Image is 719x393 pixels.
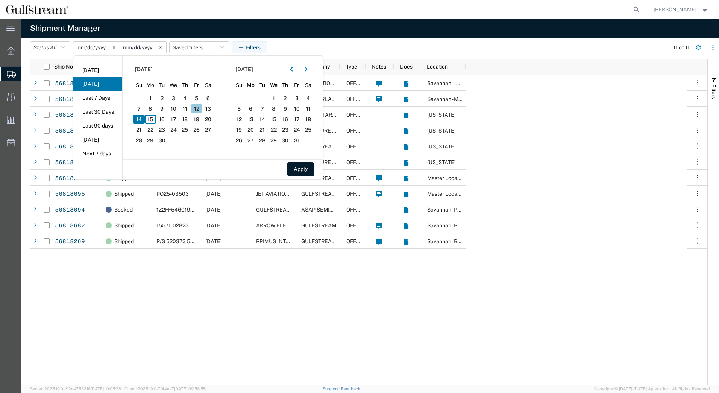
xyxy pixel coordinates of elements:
span: 28 [133,136,145,145]
li: Next 7 days [73,147,122,161]
span: Docs [400,64,413,70]
span: 18 [179,115,191,124]
span: Sa [202,81,214,89]
span: OFFLINE [346,175,368,181]
span: We [168,81,179,89]
li: [DATE] [73,77,122,91]
span: GULFSTREAM AEROSPACE COP. PS [256,207,344,213]
span: OFFLINE [346,159,368,165]
span: GULFSTREAM AEROSPACE CORPORATION [301,191,407,197]
span: Washington [427,159,456,165]
span: 4 [302,94,314,103]
span: ASAP SEMICONDUCTOR LLC [301,207,373,213]
span: OFFLINE [346,143,368,149]
span: SIGNATURE AVIATION [301,159,356,165]
a: 56818694 [55,204,85,216]
span: 4 [179,94,191,103]
li: Last 7 Days [73,91,122,105]
input: Not set [73,42,120,53]
span: Washington [427,143,456,149]
span: 29 [145,136,156,145]
a: 56818705 [55,125,85,137]
span: 23 [156,125,168,134]
span: 27 [202,125,214,134]
span: Shipped [114,218,134,233]
span: 28 [256,136,268,145]
span: ARROW ELECTRONICS [256,222,313,228]
span: 15 [145,115,156,124]
span: 2 [156,94,168,103]
span: 18 [302,115,314,124]
span: [DATE] [135,65,153,73]
span: 2 [279,94,291,103]
span: 15571-028236780-02305 [156,222,220,228]
span: 31 [291,136,303,145]
a: 56818695 [55,188,85,200]
span: Washington [427,112,456,118]
span: Filters [711,84,717,99]
li: [DATE] [73,133,122,147]
span: Sa [302,81,314,89]
span: Fr [191,81,202,89]
span: 24 [168,125,179,134]
span: Savannah - Bldg J [427,222,468,228]
span: 7 [256,104,268,113]
span: 8 [145,104,156,113]
li: Last 30 Days [73,105,122,119]
span: OFFLINE [346,207,368,213]
span: Th [279,81,291,89]
span: 19 [191,115,202,124]
span: 23 [279,125,291,134]
a: 56818711 [55,93,85,105]
span: 15 [268,115,279,124]
span: We [268,81,279,89]
span: Washington [427,128,456,134]
span: 13 [245,115,256,124]
span: OFFLINE [346,128,368,134]
a: 56818703 [55,157,85,169]
span: Copyright © [DATE]-[DATE] Agistix Inc., All Rights Reserved [594,386,710,392]
button: Saved filters [169,41,229,53]
span: 12 [234,115,245,124]
span: Master Location [427,191,466,197]
a: Feedback [341,387,360,391]
span: 09/14/2025 [205,207,222,213]
a: 56818696 [55,172,85,184]
span: 3 [168,94,179,103]
span: Shipped [114,233,134,249]
button: Apply [287,162,314,176]
span: 09/14/2025 [205,191,222,197]
span: [DATE] 10:05:38 [91,387,121,391]
a: 56818682 [55,220,85,232]
span: 10 [168,104,179,113]
span: Tu [256,81,268,89]
span: Fr [291,81,303,89]
input: Not set [120,42,166,53]
span: 14 [133,115,145,124]
span: Server: 2025.19.0-192a4753216 [30,387,121,391]
span: Booked [114,202,133,218]
span: 17 [291,115,303,124]
h4: Shipment Manager [30,19,100,38]
span: 09/14/2025 [205,222,222,228]
span: 9 [156,104,168,113]
span: Tu [156,81,168,89]
span: 30 [279,136,291,145]
span: 1 [145,94,156,103]
span: Master Location [427,175,466,181]
span: [DATE] 09:58:55 [174,387,206,391]
a: 56818704 [55,141,85,153]
span: Savannah - Bldg J [427,238,468,244]
li: [DATE] [73,63,122,77]
span: Savannah - PSDC [427,207,468,213]
a: 56818706 [55,109,85,121]
span: Su [234,81,245,89]
span: 1 [268,94,279,103]
span: [DATE] [235,65,253,73]
span: 20 [202,115,214,124]
span: Su [133,81,145,89]
span: 20 [245,125,256,134]
a: Support [323,387,341,391]
span: OFFLINE [346,222,368,228]
span: OFFLINE [346,191,368,197]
